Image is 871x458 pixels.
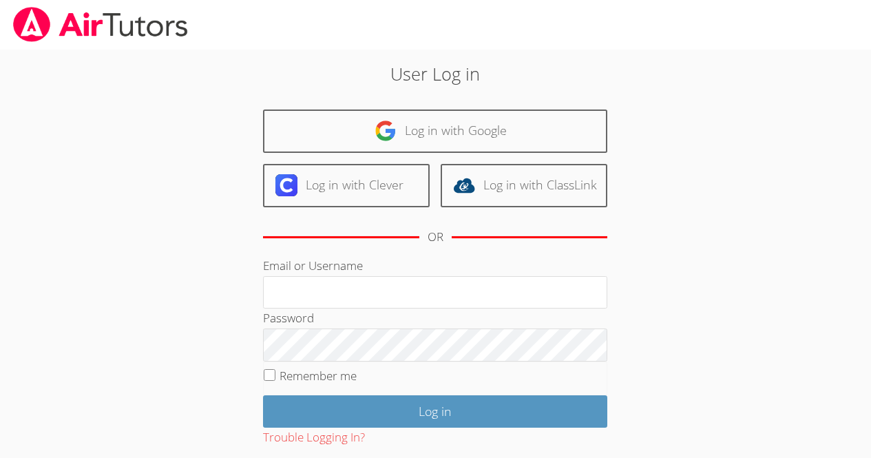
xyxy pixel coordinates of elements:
img: classlink-logo-d6bb404cc1216ec64c9a2012d9dc4662098be43eaf13dc465df04b49fa7ab582.svg [453,174,475,196]
h2: User Log in [200,61,671,87]
div: OR [428,227,443,247]
a: Log in with ClassLink [441,164,607,207]
input: Log in [263,395,607,428]
label: Email or Username [263,258,363,273]
label: Remember me [280,368,357,384]
a: Log in with Clever [263,164,430,207]
img: clever-logo-6eab21bc6e7a338710f1a6ff85c0baf02591cd810cc4098c63d3a4b26e2feb20.svg [275,174,297,196]
button: Trouble Logging In? [263,428,365,448]
img: airtutors_banner-c4298cdbf04f3fff15de1276eac7730deb9818008684d7c2e4769d2f7ddbe033.png [12,7,189,42]
img: google-logo-50288ca7cdecda66e5e0955fdab243c47b7ad437acaf1139b6f446037453330a.svg [375,120,397,142]
label: Password [263,310,314,326]
a: Log in with Google [263,110,607,153]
